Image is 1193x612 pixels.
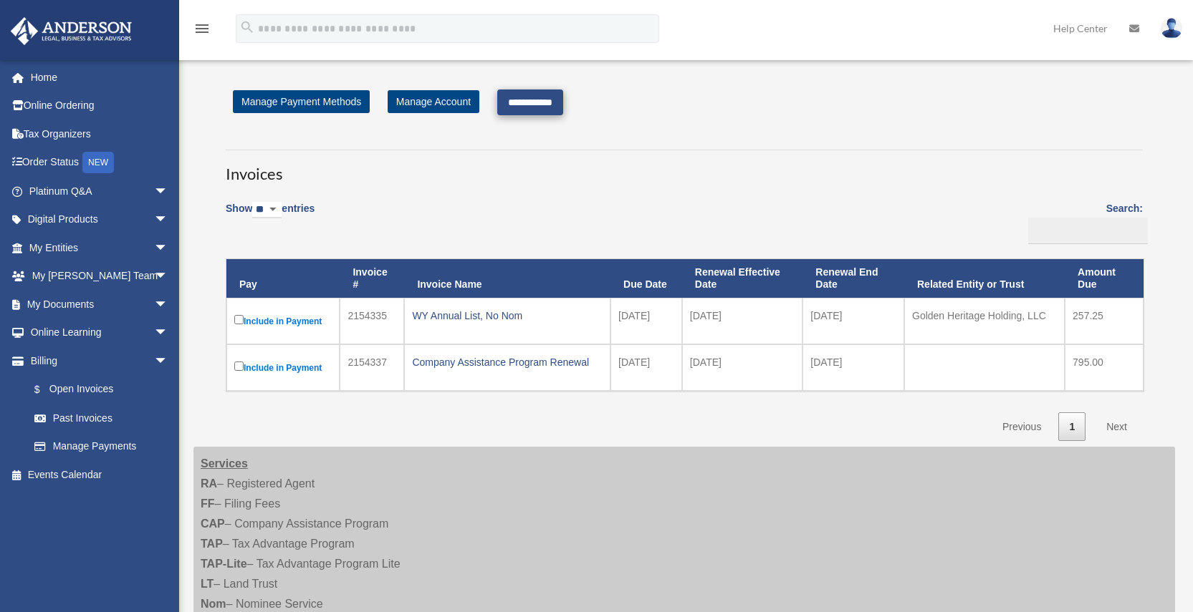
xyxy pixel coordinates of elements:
a: My [PERSON_NAME] Teamarrow_drop_down [10,262,190,291]
span: $ [42,381,49,399]
a: Manage Account [388,90,479,113]
input: Search: [1028,218,1148,245]
td: [DATE] [802,344,904,391]
a: Home [10,63,190,92]
th: Invoice #: activate to sort column ascending [340,259,404,298]
a: Manage Payments [20,432,183,461]
div: Company Assistance Program Renewal [412,352,603,372]
label: Search: [1023,200,1143,244]
a: Billingarrow_drop_down [10,346,183,375]
img: User Pic [1161,18,1182,39]
span: arrow_drop_down [154,205,183,235]
th: Renewal Effective Date: activate to sort column ascending [682,259,803,298]
a: Tax Organizers [10,120,190,148]
div: WY Annual List, No Nom [412,306,603,326]
i: search [239,19,255,35]
a: My Entitiesarrow_drop_down [10,233,190,262]
strong: Services [201,457,248,470]
a: 1 [1058,412,1086,442]
a: Digital Productsarrow_drop_down [10,205,190,234]
a: $Open Invoices [20,375,176,404]
th: Amount Due: activate to sort column ascending [1065,259,1144,298]
a: Manage Payment Methods [233,90,370,113]
td: 2154335 [340,298,404,344]
a: menu [193,25,211,37]
span: arrow_drop_down [154,346,183,376]
td: [DATE] [802,298,904,344]
a: Next [1096,412,1138,442]
span: arrow_drop_down [154,177,183,206]
strong: CAP [201,518,225,530]
a: Previous [992,412,1052,442]
a: My Documentsarrow_drop_down [10,290,190,319]
th: Related Entity or Trust: activate to sort column ascending [904,259,1065,298]
td: 2154337 [340,344,404,391]
td: 795.00 [1065,344,1144,391]
div: NEW [82,152,114,173]
strong: TAP-Lite [201,558,247,570]
th: Renewal End Date: activate to sort column ascending [802,259,904,298]
td: [DATE] [682,298,803,344]
label: Include in Payment [234,312,332,330]
th: Due Date: activate to sort column ascending [610,259,682,298]
img: Anderson Advisors Platinum Portal [6,17,136,45]
h3: Invoices [226,150,1143,185]
a: Past Invoices [20,404,183,432]
i: menu [193,20,211,37]
a: Events Calendar [10,460,190,489]
strong: Nom [201,598,226,610]
a: Platinum Q&Aarrow_drop_down [10,177,190,205]
td: Golden Heritage Holding, LLC [904,298,1065,344]
input: Include in Payment [234,315,244,324]
th: Invoice Name: activate to sort column ascending [404,259,610,298]
span: arrow_drop_down [154,290,183,319]
strong: FF [201,497,215,510]
span: arrow_drop_down [154,262,183,291]
a: Online Ordering [10,92,190,120]
td: [DATE] [682,344,803,391]
td: [DATE] [610,298,682,344]
label: Show entries [226,200,315,233]
th: Pay: activate to sort column descending [226,259,340,298]
strong: LT [201,578,214,590]
span: arrow_drop_down [154,319,183,348]
label: Include in Payment [234,359,332,377]
strong: RA [201,477,217,490]
a: Online Learningarrow_drop_down [10,319,190,347]
input: Include in Payment [234,361,244,371]
strong: TAP [201,538,223,550]
span: arrow_drop_down [154,233,183,263]
td: 257.25 [1065,298,1144,344]
select: Showentries [252,202,282,218]
a: Order StatusNEW [10,148,190,178]
td: [DATE] [610,344,682,391]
